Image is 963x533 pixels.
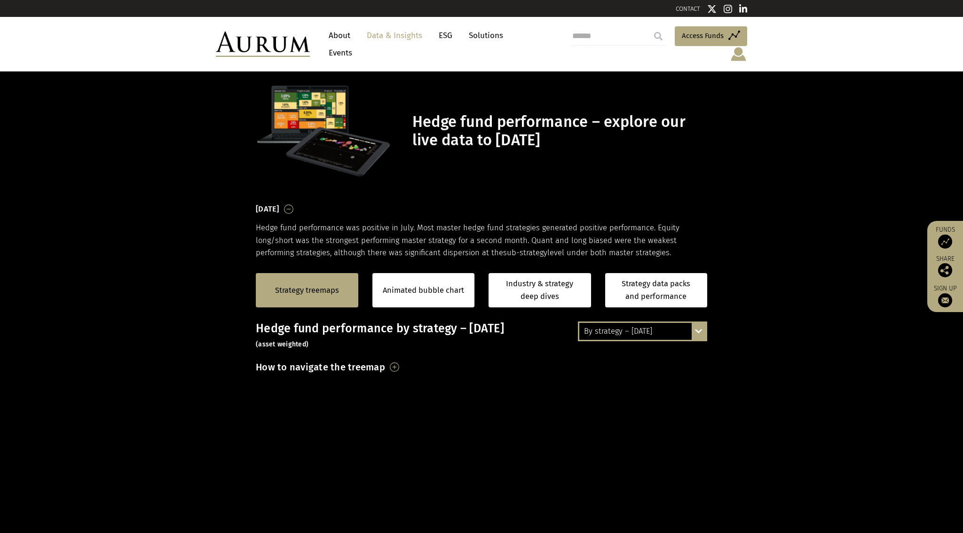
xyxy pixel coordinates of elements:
[216,31,310,57] img: Aurum
[938,263,952,277] img: Share this post
[362,27,427,44] a: Data & Insights
[605,273,708,307] a: Strategy data packs and performance
[682,30,724,41] span: Access Funds
[932,284,958,307] a: Sign up
[938,293,952,307] img: Sign up to our newsletter
[256,222,707,259] p: Hedge fund performance was positive in July. Most master hedge fund strategies generated positive...
[938,235,952,249] img: Access Funds
[707,4,717,14] img: Twitter icon
[730,46,747,62] img: account-icon.svg
[256,321,707,350] h3: Hedge fund performance by strategy – [DATE]
[324,27,355,44] a: About
[412,113,705,149] h1: Hedge fund performance – explore our live data to [DATE]
[932,226,958,249] a: Funds
[464,27,508,44] a: Solutions
[489,273,591,307] a: Industry & strategy deep dives
[256,202,279,216] h3: [DATE]
[503,248,547,257] span: sub-strategy
[676,5,700,12] a: CONTACT
[383,284,464,297] a: Animated bubble chart
[256,359,385,375] h3: How to navigate the treemap
[675,26,747,46] a: Access Funds
[256,340,308,348] small: (asset weighted)
[649,27,668,46] input: Submit
[739,4,748,14] img: Linkedin icon
[579,323,706,340] div: By strategy – [DATE]
[324,44,352,62] a: Events
[275,284,339,297] a: Strategy treemaps
[932,256,958,277] div: Share
[724,4,732,14] img: Instagram icon
[434,27,457,44] a: ESG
